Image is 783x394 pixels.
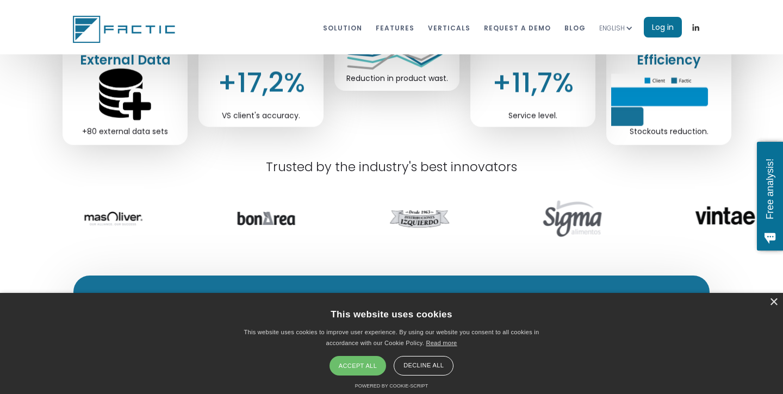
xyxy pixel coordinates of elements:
[599,23,625,34] div: ENGLISH
[355,383,428,389] a: Powered by cookie-script
[376,17,414,37] a: features
[346,73,448,84] div: Reduction in product wast.
[630,126,709,137] div: Stockouts reduction.
[634,52,704,68] h2: Efficiency
[330,356,386,376] div: Accept all
[492,77,574,88] div: +11,7%
[508,110,557,121] div: Service level.
[244,329,539,346] span: This website uses cookies to improve user experience. By using our website you consent to all coo...
[484,17,551,37] a: REQUEST A DEMO
[323,17,362,37] a: Solution
[426,340,457,346] a: Read more
[428,17,470,37] a: VERTICALS
[222,110,300,121] div: VS client's accuracy.
[644,17,682,37] a: Log in
[217,77,305,88] div: +17,2%
[82,126,168,137] div: +80 external data sets
[769,298,778,307] div: ×
[564,17,586,37] a: blog
[394,356,453,376] div: Decline all
[77,52,173,68] h2: External Data
[331,301,452,327] div: This website uses cookies
[599,10,644,45] div: ENGLISH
